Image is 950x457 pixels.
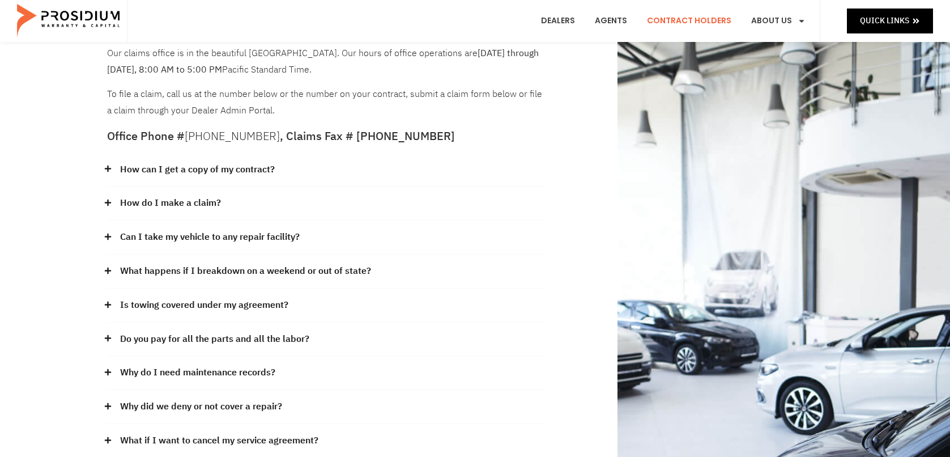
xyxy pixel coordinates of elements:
b: [DATE] through [DATE], 8:00 AM to 5:00 PM [107,46,539,77]
span: Quick Links [860,14,909,28]
a: How can I get a copy of my contract? [120,162,275,178]
div: Is towing covered under my agreement? [107,289,544,323]
a: What if I want to cancel my service agreement? [120,433,318,449]
div: Can I take my vehicle to any repair facility? [107,221,544,255]
div: What happens if I breakdown on a weekend or out of state? [107,255,544,289]
a: [PHONE_NUMBER] [185,128,280,145]
h5: Office Phone # , Claims Fax # [PHONE_NUMBER] [107,130,544,142]
div: Do you pay for all the parts and all the labor? [107,323,544,357]
div: Why did we deny or not cover a repair? [107,390,544,424]
div: How do I make a claim? [107,187,544,221]
p: Our claims office is in the beautiful [GEOGRAPHIC_DATA]. Our hours of office operations are Pacif... [107,45,544,78]
div: Why do I need maintenance records? [107,356,544,390]
div: To file a claim, call us at the number below or the number on your contract, submit a claim form ... [107,45,544,119]
a: Quick Links [847,9,933,33]
a: What happens if I breakdown on a weekend or out of state? [120,263,371,280]
div: How can I get a copy of my contract? [107,153,544,187]
a: Why did we deny or not cover a repair? [120,399,282,415]
a: Can I take my vehicle to any repair facility? [120,229,300,246]
a: How do I make a claim? [120,195,221,211]
a: Why do I need maintenance records? [120,365,275,381]
a: Is towing covered under my agreement? [120,297,288,314]
a: Do you pay for all the parts and all the labor? [120,331,309,348]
